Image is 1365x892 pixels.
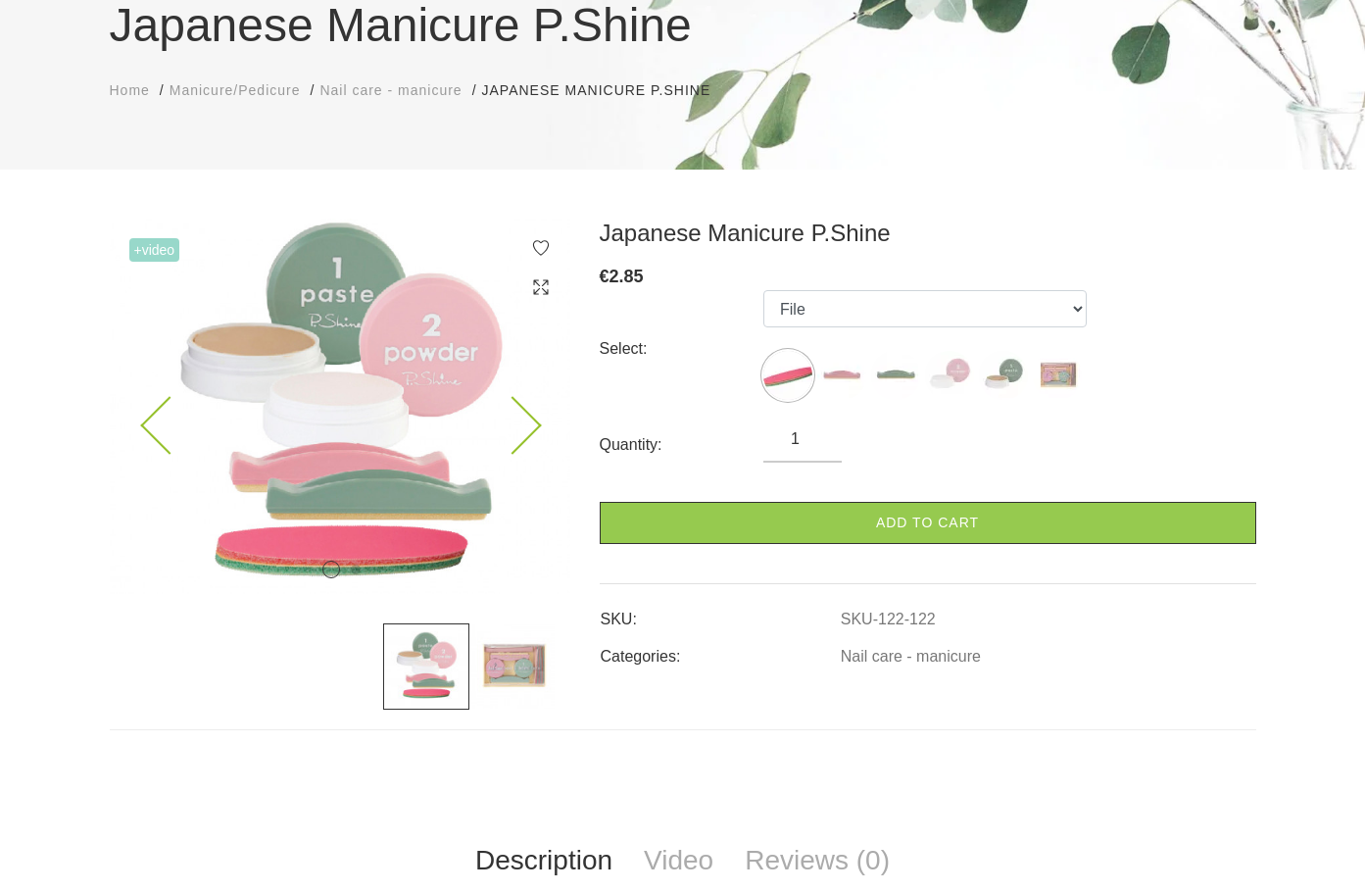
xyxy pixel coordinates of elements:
img: ... [817,351,866,400]
img: ... [383,623,469,710]
a: Home [110,80,150,101]
span: Home [110,82,150,98]
div: Select: [600,333,764,365]
img: ... [979,351,1028,400]
a: SKU-122-122 [841,611,936,628]
span: Nail care - manicure [319,82,462,98]
img: ... [925,351,974,400]
img: ... [871,351,920,400]
span: € [600,267,609,286]
button: 1 of 2 [322,561,340,578]
h3: Japanese Manicure P.Shine [600,219,1256,248]
img: ... [469,623,556,710]
div: Quantity: [600,429,764,461]
span: 2.85 [609,267,644,286]
a: Nail care - manicure [319,80,462,101]
span: Manicure/Pedicure [170,82,301,98]
img: ... [110,219,570,594]
img: ... [1033,351,1082,400]
a: Nail care - manicure [841,648,981,666]
a: Add to cart [600,502,1256,544]
button: 2 of 2 [351,565,361,574]
td: SKU: [600,594,840,631]
td: Categories: [600,631,840,669]
li: Japanese Manicure P.Shine [482,80,731,101]
img: ... [763,351,812,400]
span: +Video [129,238,180,262]
a: Manicure/Pedicure [170,80,301,101]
